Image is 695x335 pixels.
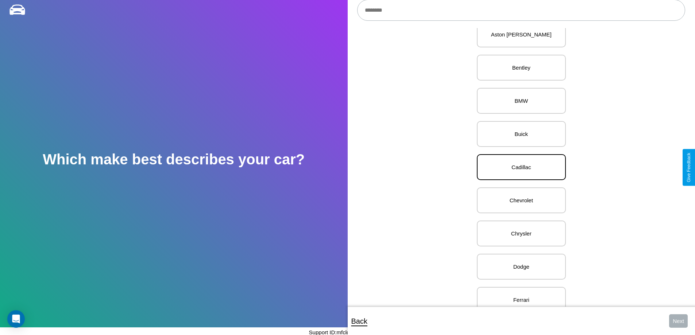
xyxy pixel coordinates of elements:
p: Chevrolet [485,195,558,205]
p: Buick [485,129,558,139]
p: Bentley [485,63,558,73]
p: Chrysler [485,229,558,238]
p: BMW [485,96,558,106]
p: Aston [PERSON_NAME] [485,30,558,39]
p: Back [351,315,367,328]
p: Ferrari [485,295,558,305]
div: Open Intercom Messenger [7,310,25,328]
button: Next [669,314,688,328]
div: Give Feedback [686,153,691,182]
h2: Which make best describes your car? [43,151,305,168]
p: Dodge [485,262,558,272]
p: Cadillac [485,162,558,172]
